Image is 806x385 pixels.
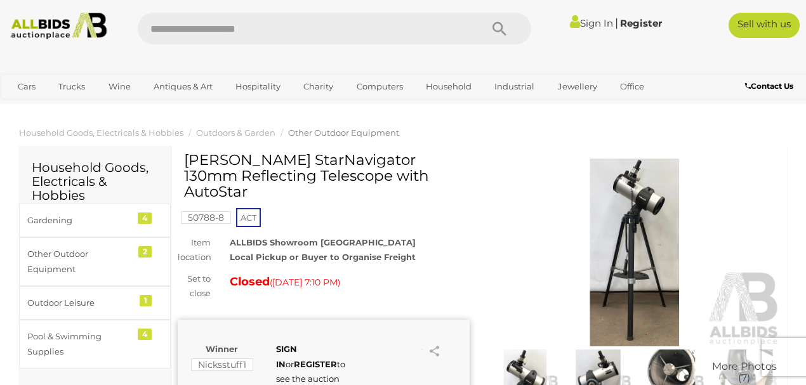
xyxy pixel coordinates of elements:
[468,13,531,44] button: Search
[19,320,171,369] a: Pool & Swimming Supplies 4
[348,76,411,97] a: Computers
[745,81,793,91] b: Contact Us
[32,160,158,202] h2: Household Goods, Electricals & Hobbies
[58,97,165,118] a: [GEOGRAPHIC_DATA]
[295,76,341,97] a: Charity
[10,97,52,118] a: Sports
[184,152,466,200] h1: [PERSON_NAME] StarNavigator 130mm Reflecting Telescope with AutoStar
[230,237,416,247] strong: ALLBIDS Showroom [GEOGRAPHIC_DATA]
[138,246,152,258] div: 2
[294,359,337,369] a: REGISTER
[27,296,132,310] div: Outdoor Leisure
[486,76,543,97] a: Industrial
[270,277,340,287] span: ( )
[181,212,231,223] a: 50788-8
[570,17,613,29] a: Sign In
[138,212,152,224] div: 4
[230,275,270,289] strong: Closed
[168,235,220,265] div: Item location
[418,76,480,97] a: Household
[227,76,289,97] a: Hospitality
[6,13,112,39] img: Allbids.com.au
[272,277,338,288] span: [DATE] 7:10 PM
[191,358,253,371] mark: Nicksstuff1
[550,76,605,97] a: Jewellery
[181,211,231,224] mark: 50788-8
[612,76,652,97] a: Office
[288,127,399,138] a: Other Outdoor Equipment
[19,127,183,138] a: Household Goods, Electricals & Hobbies
[140,295,152,306] div: 1
[27,213,132,228] div: Gardening
[196,127,275,138] a: Outdoors & Garden
[138,329,152,340] div: 4
[411,343,423,356] li: Watch this item
[206,344,238,354] b: Winner
[276,344,297,369] a: SIGN IN
[168,271,220,301] div: Set to close
[27,247,132,277] div: Other Outdoor Equipment
[19,204,171,237] a: Gardening 4
[236,208,261,227] span: ACT
[145,76,221,97] a: Antiques & Art
[729,13,800,38] a: Sell with us
[712,362,777,384] span: More Photos (7)
[230,252,416,262] strong: Local Pickup or Buyer to Organise Freight
[100,76,139,97] a: Wine
[620,17,662,29] a: Register
[615,16,618,30] span: |
[10,76,44,97] a: Cars
[745,79,796,93] a: Contact Us
[489,159,781,346] img: Meade StarNavigator 130mm Reflecting Telescope with AutoStar
[19,286,171,320] a: Outdoor Leisure 1
[50,76,93,97] a: Trucks
[19,237,171,286] a: Other Outdoor Equipment 2
[27,329,132,359] div: Pool & Swimming Supplies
